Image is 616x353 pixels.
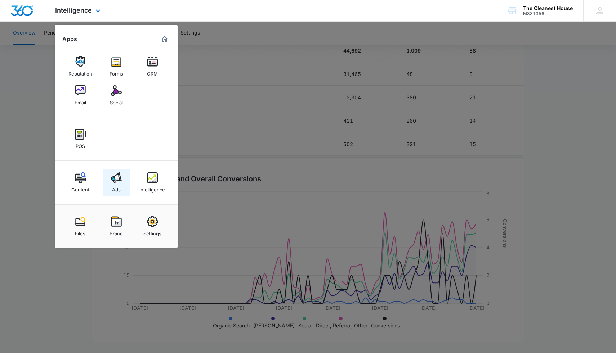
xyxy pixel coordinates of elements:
a: Reputation [67,53,94,80]
a: Brand [103,213,130,240]
div: Brand [110,227,123,236]
a: CRM [139,53,166,80]
a: POS [67,125,94,153]
a: Email [67,82,94,109]
div: Files [75,227,85,236]
div: Reputation [68,67,92,77]
div: account id [523,11,573,16]
a: Social [103,82,130,109]
a: Files [67,213,94,240]
a: Intelligence [139,169,166,196]
h2: Apps [62,36,77,42]
div: Intelligence [139,183,165,193]
a: Settings [139,213,166,240]
div: Forms [110,67,123,77]
a: Forms [103,53,130,80]
div: Social [110,96,123,105]
a: Content [67,169,94,196]
div: Settings [143,227,161,236]
div: Ads [112,183,121,193]
div: Content [71,183,89,193]
div: CRM [147,67,158,77]
div: account name [523,5,573,11]
div: POS [76,140,85,149]
a: Ads [103,169,130,196]
div: Email [75,96,86,105]
a: Marketing 360® Dashboard [159,33,170,45]
span: Intelligence [55,6,92,14]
